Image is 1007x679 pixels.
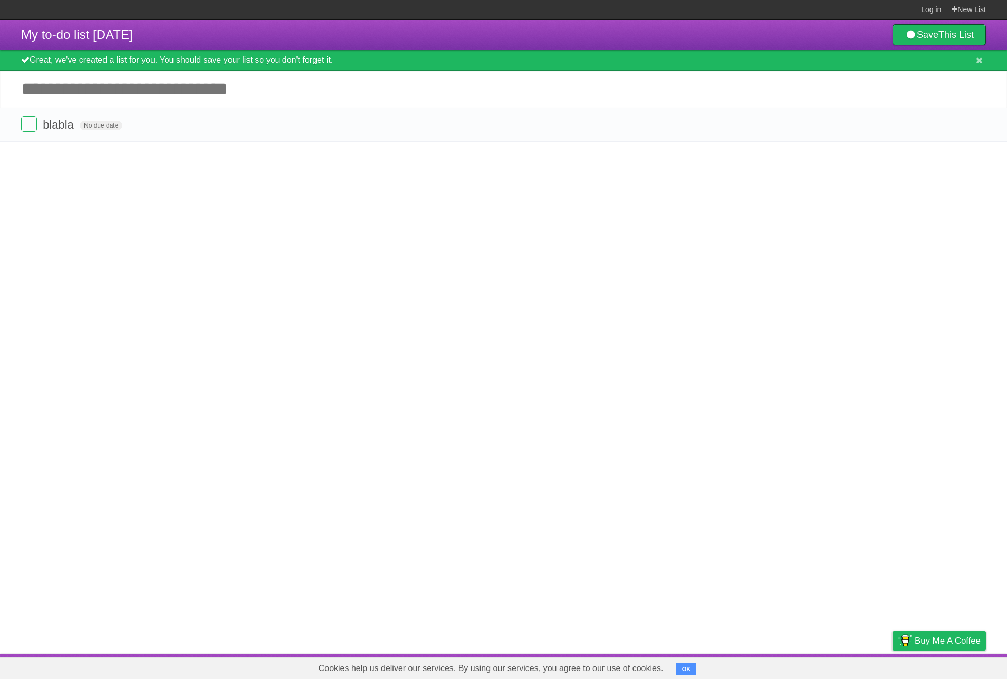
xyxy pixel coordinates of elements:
b: This List [938,30,974,40]
span: Buy me a coffee [915,632,981,650]
a: SaveThis List [893,24,986,45]
img: Buy me a coffee [898,632,912,649]
a: About [752,656,774,676]
label: Done [21,116,37,132]
span: No due date [80,121,122,130]
span: Cookies help us deliver our services. By using our services, you agree to our use of cookies. [308,658,674,679]
span: My to-do list [DATE] [21,27,133,42]
a: Developers [787,656,830,676]
a: Terms [843,656,866,676]
span: blabla [43,118,76,131]
a: Suggest a feature [919,656,986,676]
a: Buy me a coffee [893,631,986,651]
a: Privacy [879,656,906,676]
button: OK [676,663,697,675]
